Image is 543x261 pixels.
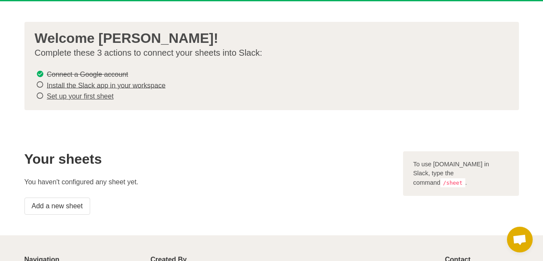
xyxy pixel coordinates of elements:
h3: Welcome [PERSON_NAME]! [35,30,502,46]
h2: Your sheets [24,151,393,167]
code: /sheet [440,178,465,187]
p: You haven't configured any sheet yet. [24,177,393,187]
p: Complete these 3 actions to connect your sheets into Slack: [35,48,502,58]
a: Install the Slack app in your workspace [47,81,166,89]
a: Set up your first sheet [47,93,114,100]
s: Connect a Google account [47,71,128,78]
div: To use [DOMAIN_NAME] in Slack, type the command . [403,151,519,196]
a: Add a new sheet [24,198,90,215]
a: Open chat [507,227,533,252]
